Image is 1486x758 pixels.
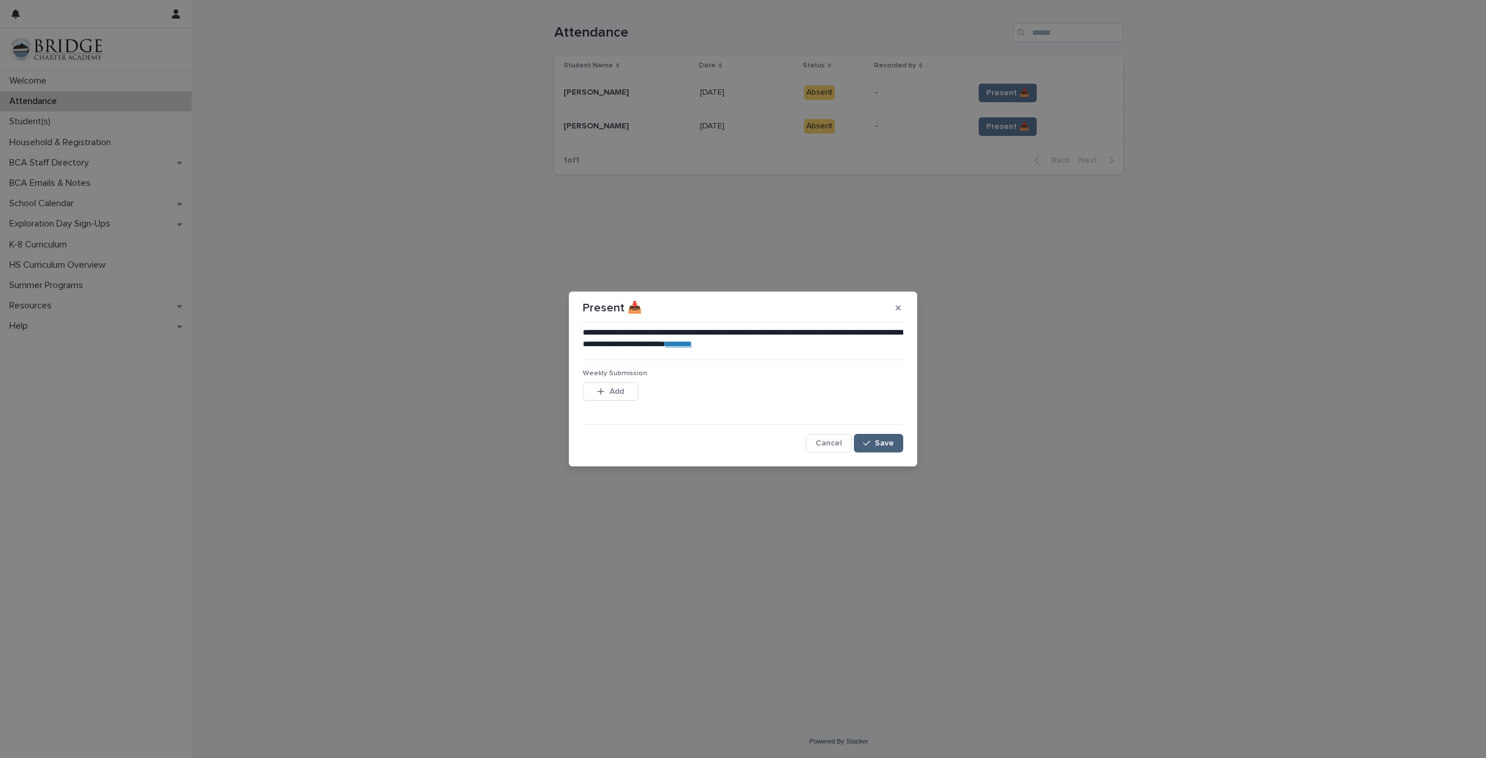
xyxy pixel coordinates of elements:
button: Add [583,382,639,401]
span: Weekly Submission [583,370,647,377]
button: Save [854,434,903,452]
span: Cancel [816,439,842,447]
span: Add [609,387,624,396]
span: Save [875,439,894,447]
p: Present 📥 [583,301,642,315]
button: Cancel [806,434,852,452]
